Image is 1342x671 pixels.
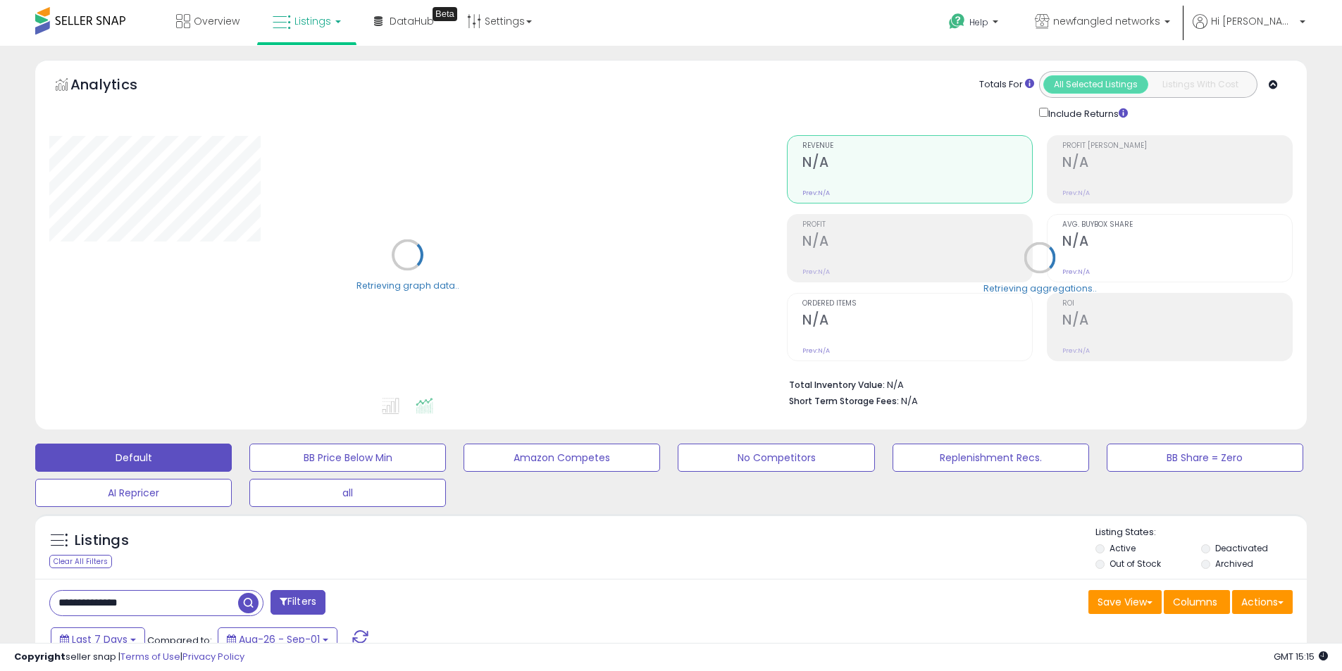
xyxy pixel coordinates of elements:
div: Tooltip anchor [433,7,457,21]
h5: Listings [75,531,129,551]
button: Filters [271,590,325,615]
p: Listing States: [1095,526,1307,539]
label: Active [1110,542,1136,554]
button: Last 7 Days [51,627,145,651]
div: Include Returns [1029,105,1145,121]
span: Listings [294,14,331,28]
span: Overview [194,14,240,28]
a: Privacy Policy [182,650,244,663]
span: Hi [PERSON_NAME] [1211,14,1296,28]
div: Clear All Filters [49,555,112,568]
label: Archived [1215,558,1253,570]
div: Retrieving graph data.. [356,279,459,291]
button: No Competitors [678,444,874,472]
button: Amazon Competes [464,444,660,472]
button: Save View [1088,590,1162,614]
button: BB Share = Zero [1107,444,1303,472]
span: 2025-09-9 15:15 GMT [1274,650,1328,663]
button: Listings With Cost [1148,75,1253,94]
i: Get Help [948,13,966,30]
button: all [249,479,446,507]
button: Default [35,444,232,472]
span: newfangled networks [1053,14,1160,28]
strong: Copyright [14,650,66,663]
span: DataHub [390,14,434,28]
div: Retrieving aggregations.. [983,282,1097,294]
button: Actions [1232,590,1293,614]
span: Last 7 Days [72,632,128,646]
h5: Analytics [70,75,165,98]
a: Terms of Use [120,650,180,663]
button: AI Repricer [35,479,232,507]
button: BB Price Below Min [249,444,446,472]
label: Deactivated [1215,542,1268,554]
button: Replenishment Recs. [893,444,1089,472]
a: Hi [PERSON_NAME] [1193,14,1305,46]
span: Compared to: [147,634,212,647]
button: Columns [1164,590,1230,614]
span: Columns [1173,595,1217,609]
span: Help [969,16,988,28]
a: Help [938,2,1012,46]
button: All Selected Listings [1043,75,1148,94]
button: Aug-26 - Sep-01 [218,627,337,651]
label: Out of Stock [1110,558,1161,570]
div: Totals For [979,78,1034,92]
div: seller snap | | [14,651,244,664]
span: Aug-26 - Sep-01 [239,632,320,646]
